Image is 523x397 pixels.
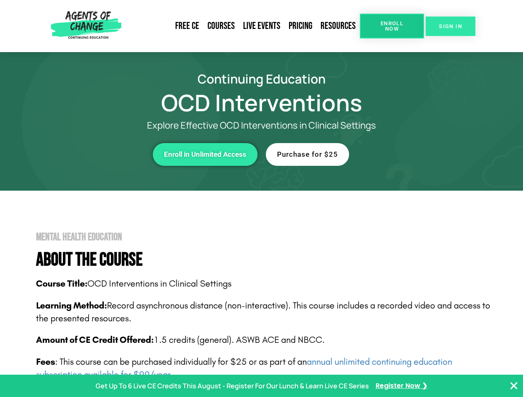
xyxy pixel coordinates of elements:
b: Learning Method: [36,300,107,311]
span: Purchase for $25 [277,151,338,158]
a: Enroll in Unlimited Access [153,143,258,166]
h1: OCD Interventions [26,93,498,112]
p: OCD Interventions in Clinical Settings [36,277,498,290]
nav: Menu [125,17,360,36]
h2: Continuing Education [26,73,498,85]
h2: Mental Health Education [36,232,498,242]
p: Record asynchronous distance (non-interactive). This course includes a recorded video and access ... [36,299,498,325]
b: Course Title: [36,278,87,289]
h4: About The Course [36,251,498,269]
span: Enroll Now [373,21,411,31]
span: Fees [36,356,55,367]
button: Close Banner [509,381,519,391]
span: : This course can be purchased individually for $25 or as part of an [36,356,452,380]
a: Live Events [239,17,284,36]
p: 1.5 credits (general). ASWB ACE and NBCC. [36,334,498,347]
a: SIGN IN [426,17,475,36]
a: Free CE [171,17,203,36]
span: Enroll in Unlimited Access [164,151,246,158]
a: Courses [203,17,239,36]
p: Get Up To 6 Live CE Credits This August - Register For Our Lunch & Learn Live CE Series [96,380,369,392]
a: Resources [316,17,360,36]
a: Enroll Now [360,14,424,38]
a: Pricing [284,17,316,36]
span: SIGN IN [439,24,462,29]
a: Purchase for $25 [266,143,349,166]
p: Explore Effective OCD Interventions in Clinical Settings [59,120,465,131]
a: Register Now ❯ [376,380,427,392]
span: Amount of CE Credit Offered: [36,335,154,345]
